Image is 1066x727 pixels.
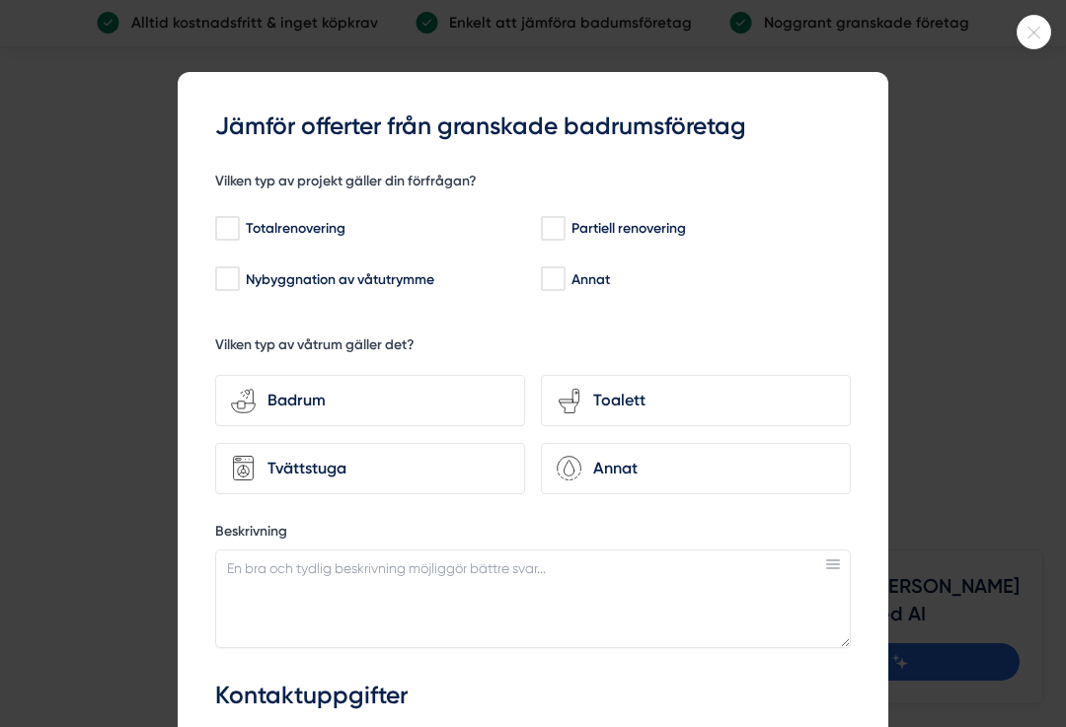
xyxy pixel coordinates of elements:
h5: Vilken typ av våtrum gäller det? [215,335,415,360]
h3: Kontaktuppgifter [215,679,851,713]
label: Beskrivning [215,522,851,546]
h3: Jämför offerter från granskade badrumsföretag [215,109,851,144]
input: Annat [541,269,564,289]
input: Partiell renovering [541,219,564,239]
input: Nybyggnation av våtutrymme [215,269,238,289]
h5: Vilken typ av projekt gäller din förfrågan? [215,172,477,196]
input: Totalrenovering [215,219,238,239]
